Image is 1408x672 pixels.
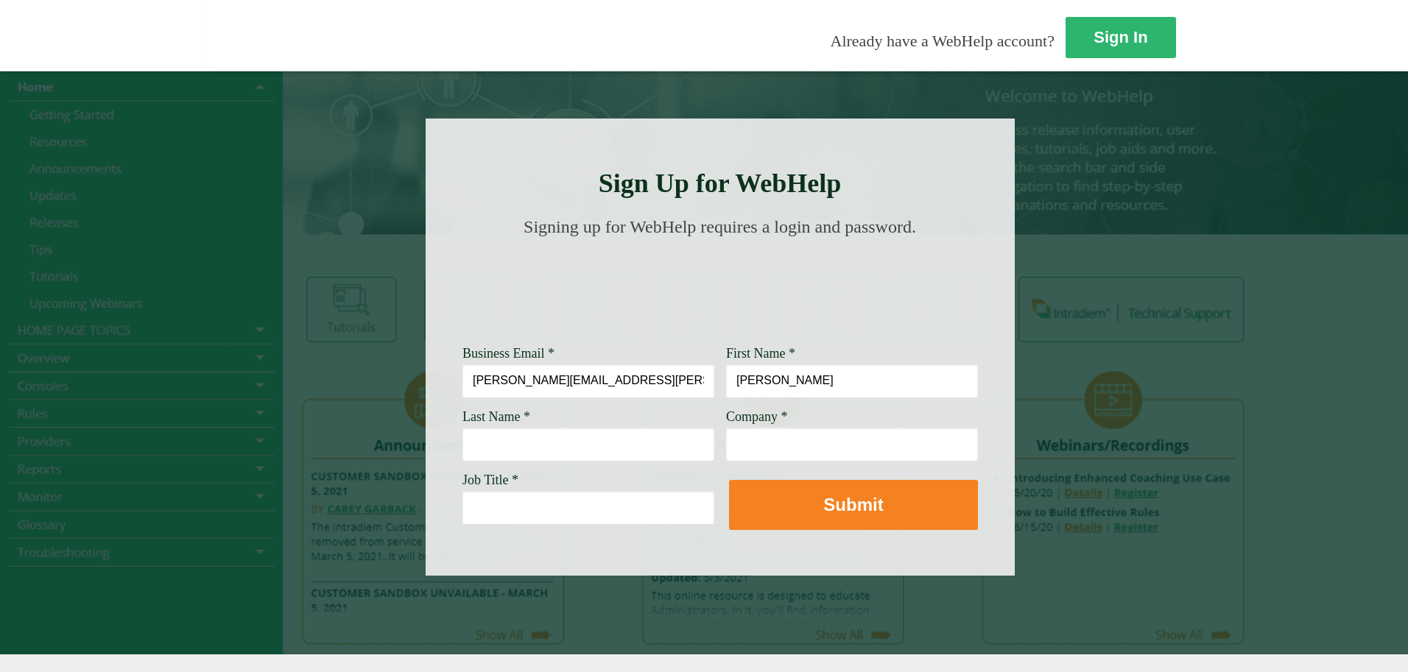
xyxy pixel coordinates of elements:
[831,32,1055,50] span: Already have a WebHelp account?
[462,409,530,424] span: Last Name *
[524,217,916,236] span: Signing up for WebHelp requires a login and password.
[726,409,788,424] span: Company *
[729,480,978,530] button: Submit
[1094,28,1147,46] strong: Sign In
[462,473,518,487] span: Job Title *
[726,346,795,361] span: First Name *
[823,495,883,514] strong: Submit
[1066,17,1176,58] a: Sign In
[599,169,842,198] strong: Sign Up for WebHelp
[471,252,969,325] img: Need Credentials? Sign up below. Have Credentials? Use the sign-in button.
[462,346,555,361] span: Business Email *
